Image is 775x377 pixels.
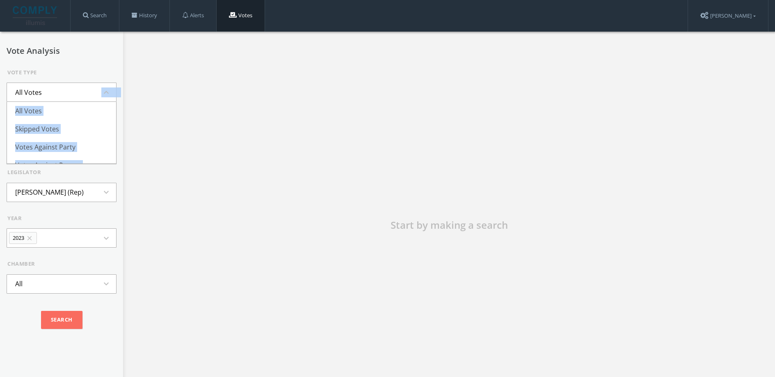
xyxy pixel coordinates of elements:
li: Votes Against Person [7,156,116,174]
div: chamber [7,260,117,268]
i: expand_more [101,279,116,289]
button: 2023closeexpand_more [7,228,117,248]
li: 2023close [9,232,37,244]
h2: Vote Analysis [7,46,117,55]
button: [PERSON_NAME] (Rep)expand_more [7,183,117,202]
div: Vote Type [7,69,117,77]
button: Allexpand_more [7,274,117,294]
i: expand_less [101,87,116,97]
input: Search [41,311,82,329]
i: close [26,234,33,242]
div: legislator [7,168,117,177]
li: Skipped Votes [7,120,116,138]
i: expand_more [101,187,116,197]
i: expand_more [101,233,116,243]
img: illumis [13,6,59,25]
li: All Votes [7,102,116,120]
div: Start by making a search [326,218,572,232]
li: All [7,275,31,293]
div: year [7,214,117,223]
li: All Votes [7,83,50,101]
button: All Votesexpand_less [7,83,117,102]
li: [PERSON_NAME] (Rep) [7,183,92,201]
li: Votes Against Party [7,138,116,156]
